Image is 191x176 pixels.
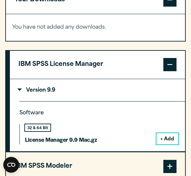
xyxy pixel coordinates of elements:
div: 32 & 64 Bit [25,124,50,131]
p: License Manager 9.9 Mac.gz [25,135,97,144]
div: IBM SPSS License Manager [10,79,185,152]
button: IBM SPSS License Manager [10,51,185,79]
div: Your Downloads [6,14,185,41]
button: Open CMP widget [3,157,19,173]
p: You have not added any downloads. [12,23,179,32]
button: + Add [156,133,178,144]
p: Software [19,108,178,118]
summary: Version 9.9 [10,79,185,102]
p: Version 9.9 [18,88,55,93]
